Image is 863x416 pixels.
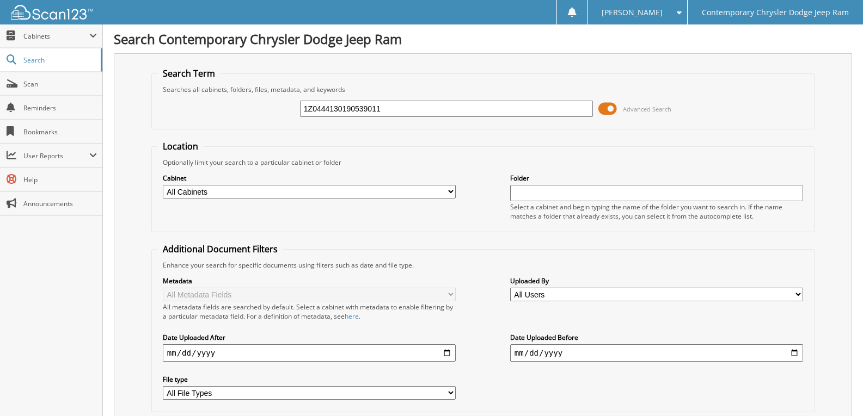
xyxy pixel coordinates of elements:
span: Contemporary Chrysler Dodge Jeep Ram [702,9,849,16]
legend: Location [157,140,204,152]
input: start [163,344,456,362]
div: Searches all cabinets, folders, files, metadata, and keywords [157,85,809,94]
span: Search [23,55,95,65]
div: Enhance your search for specific documents using filters such as date and file type. [157,260,809,270]
label: Uploaded By [510,276,803,285]
label: Cabinet [163,173,456,183]
span: Help [23,175,97,184]
legend: Additional Document Filters [157,243,283,255]
img: scan123-logo-white.svg [11,5,93,20]
span: [PERSON_NAME] [602,9,663,16]
label: Date Uploaded After [163,333,456,342]
label: Date Uploaded Before [510,333,803,342]
label: Folder [510,173,803,183]
legend: Search Term [157,67,221,79]
div: Select a cabinet and begin typing the name of the folder you want to search in. If the name match... [510,202,803,221]
span: Cabinets [23,32,89,41]
span: Announcements [23,199,97,208]
div: All metadata fields are searched by default. Select a cabinet with metadata to enable filtering b... [163,302,456,321]
a: here [345,312,359,321]
span: Scan [23,79,97,89]
label: File type [163,375,456,384]
span: User Reports [23,151,89,160]
span: Bookmarks [23,127,97,136]
h1: Search Contemporary Chrysler Dodge Jeep Ram [114,30,852,48]
div: Optionally limit your search to a particular cabinet or folder [157,158,809,167]
input: end [510,344,803,362]
label: Metadata [163,276,456,285]
span: Reminders [23,103,97,113]
span: Advanced Search [623,105,671,113]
